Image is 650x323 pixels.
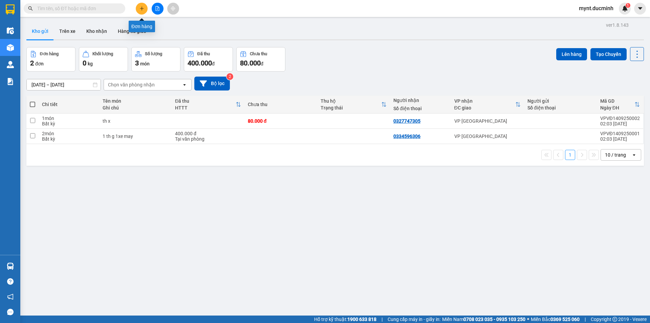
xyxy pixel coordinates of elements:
span: caret-down [637,5,643,12]
sup: 1 [626,3,630,8]
div: 0334596306 [393,134,420,139]
span: đ [261,61,263,66]
div: 10 / trang [605,152,626,158]
span: 3 [135,59,139,67]
img: warehouse-icon [7,263,14,270]
button: Bộ lọc [194,77,230,90]
span: 80.000 [240,59,261,67]
span: 2 [30,59,34,67]
span: plus [139,6,144,11]
div: Chi tiết [42,102,96,107]
button: Tạo Chuyến [590,48,627,60]
div: Người gửi [527,98,593,104]
span: Cung cấp máy in - giấy in: [388,316,440,323]
th: Toggle SortBy [317,96,390,114]
span: kg [88,61,93,66]
img: warehouse-icon [7,44,14,51]
span: món [140,61,150,66]
div: Tại văn phòng [175,136,241,142]
span: | [585,316,586,323]
button: aim [167,3,179,15]
span: Miền Bắc [531,316,580,323]
div: 80.000 đ [248,118,314,124]
button: Số lượng3món [131,47,180,72]
div: Bất kỳ [42,121,96,126]
span: đơn [35,61,44,66]
div: 2 món [42,131,96,136]
div: VP nhận [454,98,515,104]
span: search [28,6,33,11]
span: đ [212,61,215,66]
div: Trạng thái [321,105,381,110]
div: Ngày ĐH [600,105,634,110]
img: solution-icon [7,78,14,85]
div: Chưa thu [250,52,267,56]
button: Chưa thu80.000đ [236,47,285,72]
div: 0327747305 [393,118,420,124]
div: VPVĐ1409250002 [600,116,640,121]
span: copyright [612,317,617,322]
div: VP [GEOGRAPHIC_DATA] [454,134,521,139]
div: Ghi chú [103,105,168,110]
span: Hỗ trợ kỹ thuật: [314,316,376,323]
button: caret-down [634,3,646,15]
span: notification [7,294,14,300]
div: Người nhận [393,98,448,103]
sup: 2 [226,73,233,80]
div: 02:03 [DATE] [600,121,640,126]
img: warehouse-icon [7,61,14,68]
strong: 0369 525 060 [550,317,580,322]
th: Toggle SortBy [451,96,524,114]
div: VPVĐ1409250001 [600,131,640,136]
div: Số điện thoại [393,106,448,111]
div: Chọn văn phòng nhận [108,81,155,88]
span: Miền Nam [442,316,525,323]
span: 0 [83,59,86,67]
button: file-add [152,3,164,15]
span: mynt.ducminh [573,4,619,13]
svg: open [631,152,637,158]
img: warehouse-icon [7,27,14,34]
span: aim [171,6,175,11]
div: th x [103,118,168,124]
div: Thu hộ [321,98,381,104]
span: file-add [155,6,160,11]
strong: 1900 633 818 [347,317,376,322]
button: Kho gửi [26,23,54,39]
div: 1 món [42,116,96,121]
button: Đơn hàng2đơn [26,47,75,72]
div: Đơn hàng [129,21,155,32]
button: 1 [565,150,575,160]
button: Kho nhận [81,23,112,39]
button: Đã thu400.000đ [184,47,233,72]
svg: open [182,82,187,87]
div: HTTT [175,105,236,110]
div: Bất kỳ [42,136,96,142]
div: Tên món [103,98,168,104]
span: 400.000 [188,59,212,67]
div: Chưa thu [248,102,314,107]
div: Mã GD [600,98,634,104]
div: Số lượng [145,52,162,56]
img: icon-new-feature [622,5,628,12]
div: VP [GEOGRAPHIC_DATA] [454,118,521,124]
button: Trên xe [54,23,81,39]
div: 400.000 đ [175,131,241,136]
input: Tìm tên, số ĐT hoặc mã đơn [37,5,117,12]
span: 1 [627,3,629,8]
th: Toggle SortBy [172,96,244,114]
div: 02:03 [DATE] [600,136,640,142]
div: ver 1.8.143 [606,21,629,29]
div: Đã thu [175,98,236,104]
img: logo-vxr [6,4,15,15]
span: message [7,309,14,315]
span: ⚪️ [527,318,529,321]
button: plus [136,3,148,15]
div: 1 th g 1xe may [103,134,168,139]
button: Lên hàng [556,48,587,60]
div: Số điện thoại [527,105,593,110]
div: ĐC giao [454,105,515,110]
button: Hàng đã giao [112,23,152,39]
div: Đã thu [197,52,210,56]
div: Đơn hàng [40,52,59,56]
